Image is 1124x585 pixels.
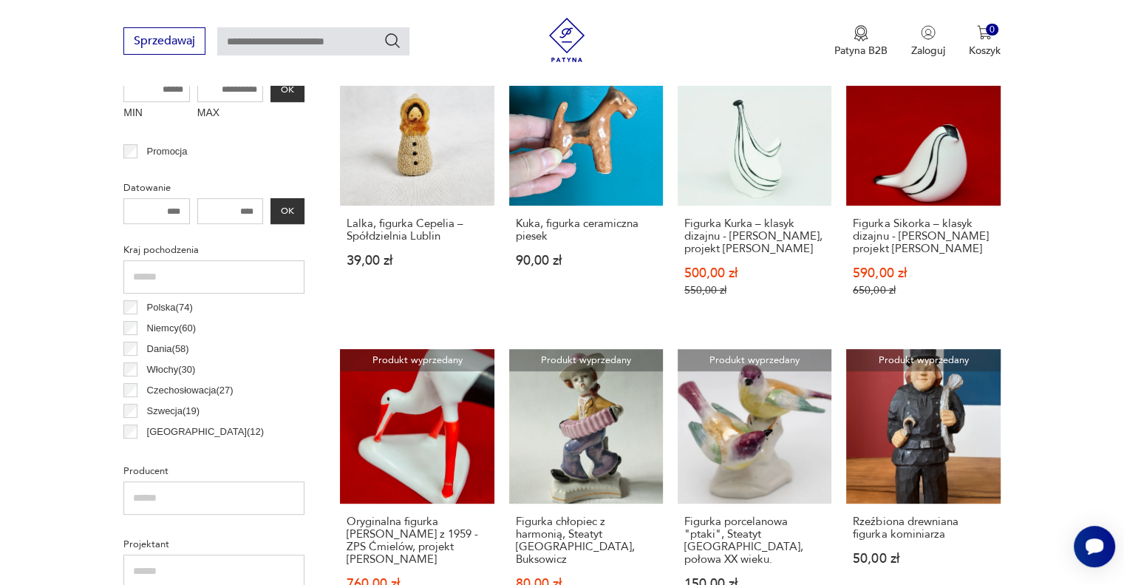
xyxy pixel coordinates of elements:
h3: Rzeźbiona drewniana figurka kominiarza [853,515,993,541]
p: Patyna B2B [834,44,888,58]
label: MAX [197,102,264,126]
p: Francja ( 12 ) [147,444,197,461]
p: 39,00 zł [347,254,487,267]
p: 590,00 zł [853,267,993,280]
label: MIN [123,102,190,126]
p: 500,00 zł [684,267,825,280]
h3: Lalka, figurka Cepelia – Spółdzielnia Lublin [347,217,487,243]
p: [GEOGRAPHIC_DATA] ( 12 ) [147,424,264,440]
p: Producent [123,463,304,479]
p: Koszyk [969,44,1001,58]
h3: Figurka porcelanowa "ptaki", Steatyt [GEOGRAPHIC_DATA], połowa XX wieku. [684,515,825,566]
img: Ikona koszyka [977,25,992,40]
img: Ikona medalu [854,25,868,41]
p: Kraj pochodzenia [123,242,304,258]
a: Produkt wyprzedanyFigurka Kurka – klasyk dizajnu - Ceramika Ćmielów, projekt L. TomaszewskiFigurk... [678,52,831,325]
p: Polska ( 74 ) [147,300,193,316]
img: Ikonka użytkownika [921,25,936,40]
button: Patyna B2B [834,25,888,58]
iframe: Smartsupp widget button [1074,526,1115,567]
button: Szukaj [384,32,401,50]
p: Czechosłowacja ( 27 ) [147,382,234,399]
p: Niemcy ( 60 ) [147,320,197,337]
p: 550,00 zł [684,284,825,297]
p: Dania ( 58 ) [147,341,189,357]
p: Zaloguj [911,44,945,58]
button: Zaloguj [911,25,945,58]
a: Ikona medaluPatyna B2B [834,25,888,58]
button: OK [270,198,304,224]
a: Produkt wyprzedanyFigurka Sikorka – klasyk dizajnu - Ceramika Ćmielów projekt M.NaruszewiczFigurk... [846,52,1000,325]
h3: Oryginalna figurka [PERSON_NAME] z 1959 - ZPS Ćmielów, projekt [PERSON_NAME] [347,515,487,566]
h3: Figurka Sikorka – klasyk dizajnu - [PERSON_NAME] projekt [PERSON_NAME] [853,217,993,255]
button: 0Koszyk [969,25,1001,58]
p: 90,00 zł [516,254,656,267]
p: Włochy ( 30 ) [147,362,196,378]
h3: Kuka, figurka ceramiczna piesek [516,217,656,243]
div: 0 [986,24,998,36]
p: Szwecja ( 19 ) [147,403,200,419]
button: Sprzedawaj [123,27,205,55]
h3: Figurka Kurka – klasyk dizajnu - [PERSON_NAME], projekt [PERSON_NAME] [684,217,825,255]
p: Projektant [123,536,304,552]
a: Sprzedawaj [123,37,205,47]
p: Promocja [147,143,188,160]
button: OK [270,76,304,102]
img: Patyna - sklep z meblami i dekoracjami vintage [545,18,589,62]
h3: Figurka chłopiec z harmonią, Steatyt [GEOGRAPHIC_DATA], Buksowicz [516,515,656,566]
p: Datowanie [123,180,304,196]
p: 50,00 zł [853,552,993,565]
a: Produkt wyprzedanyKuka, figurka ceramiczna piesekKuka, figurka ceramiczna piesek90,00 zł [509,52,663,325]
a: Produkt wyprzedanyLalka, figurka Cepelia – Spółdzielnia LublinLalka, figurka Cepelia – Spółdzieln... [340,52,494,325]
p: 650,00 zł [853,284,993,297]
